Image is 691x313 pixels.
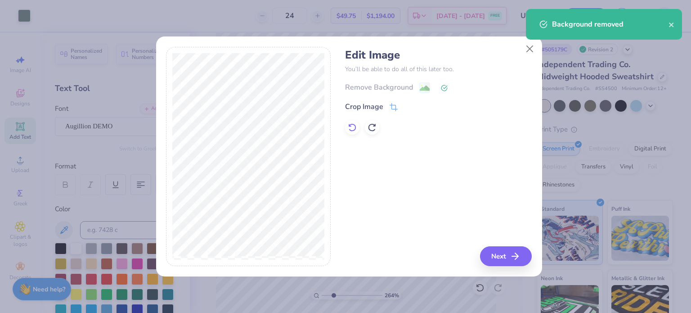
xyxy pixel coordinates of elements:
button: close [669,19,675,30]
div: Crop Image [345,101,383,112]
p: You’ll be able to do all of this later too. [345,64,532,74]
button: Close [521,41,538,58]
h4: Edit Image [345,49,532,62]
div: Background removed [552,19,669,30]
button: Next [480,246,532,266]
